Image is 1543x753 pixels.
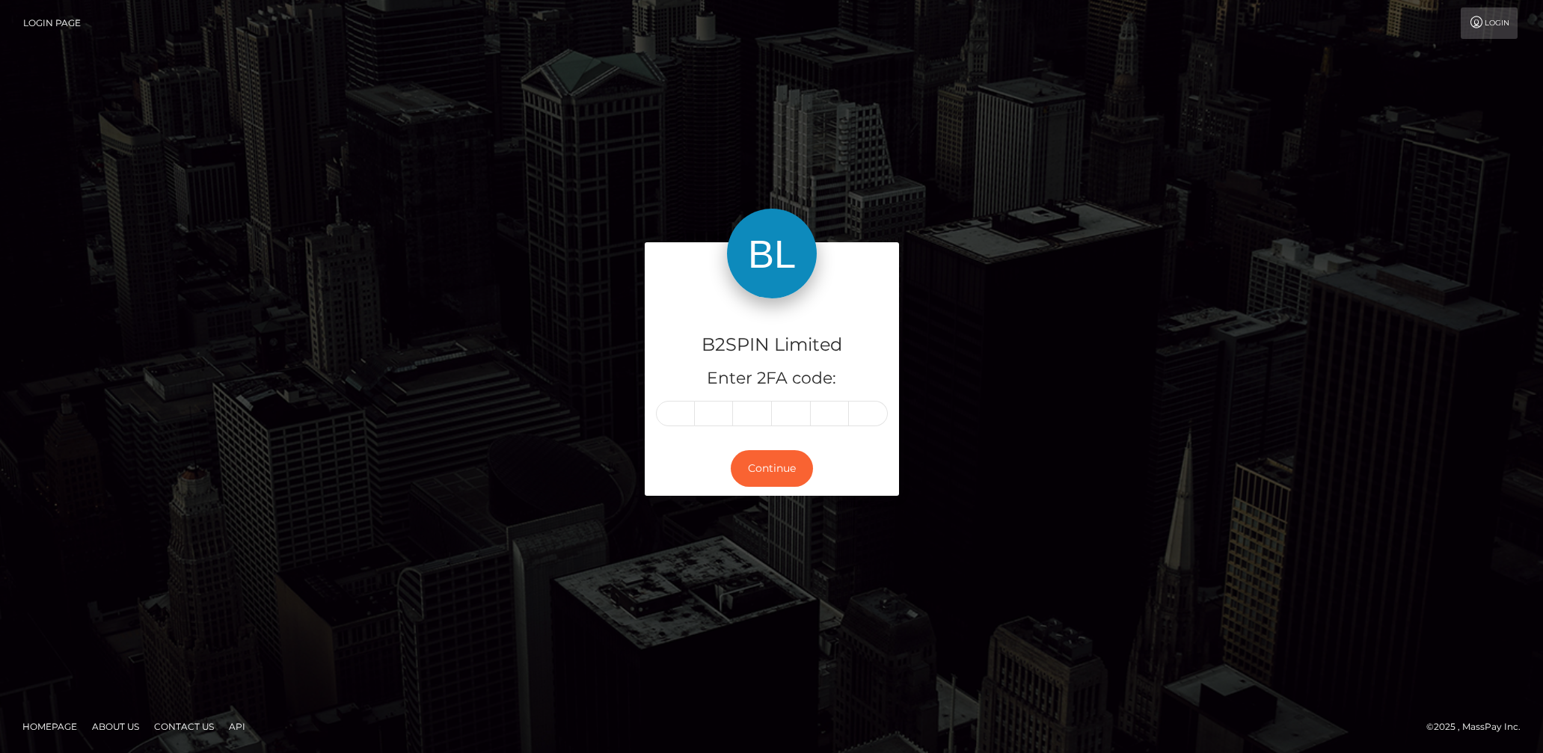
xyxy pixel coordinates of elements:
[656,367,888,390] h5: Enter 2FA code:
[23,7,81,39] a: Login Page
[86,715,145,738] a: About Us
[1426,719,1532,735] div: © 2025 , MassPay Inc.
[727,209,817,298] img: B2SPIN Limited
[1461,7,1518,39] a: Login
[16,715,83,738] a: Homepage
[223,715,251,738] a: API
[656,332,888,358] h4: B2SPIN Limited
[148,715,220,738] a: Contact Us
[731,450,813,487] button: Continue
